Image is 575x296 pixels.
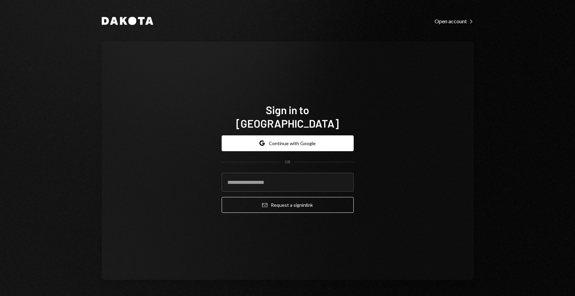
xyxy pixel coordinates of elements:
div: Open account [435,18,474,25]
div: OR [285,159,290,165]
h1: Sign in to [GEOGRAPHIC_DATA] [222,103,354,130]
button: Request a signinlink [222,197,354,213]
button: Continue with Google [222,135,354,151]
a: Open account [435,17,474,25]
